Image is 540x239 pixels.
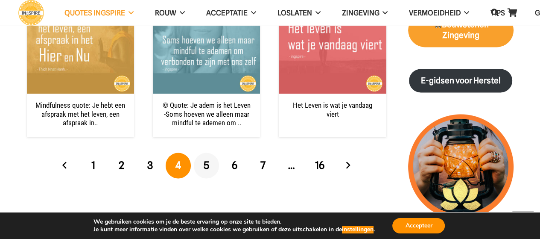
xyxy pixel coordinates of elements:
span: Loslaten [277,9,312,17]
a: Pagina 5 [194,153,219,178]
a: Pagina 7 [250,153,276,178]
span: 1 [91,159,95,171]
a: Zoeken [486,3,503,23]
span: QUOTES INGSPIRE [64,9,125,17]
a: Terug naar top [512,211,534,233]
button: instellingen [342,226,374,233]
a: QUOTES INGSPIRE [54,2,144,24]
a: ROUW [144,2,196,24]
a: Zingeving [331,2,398,24]
a: Pagina 2 [109,153,134,178]
span: Zingeving [342,9,379,17]
button: Accepteer [392,218,445,233]
a: Acceptatie [196,2,267,24]
span: 3 [147,159,153,171]
span: Pagina 4 [166,153,191,178]
a: Pagina 1 [81,153,106,178]
span: ROUW [155,9,176,17]
span: VERMOEIDHEID [409,9,461,17]
a: © Quote: Je adem is het Leven -Soms hoeven we alleen maar mindful te ademen om .. [163,101,251,127]
strong: Bouwstenen Zingeving [432,20,489,40]
a: Pagina 3 [137,153,163,178]
a: Het Leven is wat je vandaag viert [293,101,372,118]
p: We gebruiken cookies om je de beste ervaring op onze site te bieden. [93,218,375,226]
a: VERMOEIDHEID [398,2,480,24]
span: 6 [232,159,237,171]
span: 2 [119,159,124,171]
a: 🛒Bouwstenen Zingeving [408,13,514,47]
span: 4 [175,159,181,171]
strong: E-gidsen voor Herstel [421,76,501,86]
a: Pagina 16 [307,153,333,178]
span: 7 [260,159,266,171]
a: TIPS [480,2,524,24]
a: Pagina 6 [222,153,248,178]
a: Mindfulness quote: Je hebt een afspraak met het leven, een afspraak in.. [35,101,125,127]
img: lichtpuntjes voor in donkere tijden [408,114,514,220]
a: Loslaten [267,2,331,24]
span: 16 [315,159,324,171]
a: E-gidsen voor Herstel [409,69,512,92]
p: Je kunt meer informatie vinden over welke cookies we gebruiken of deze uitschakelen in de . [93,226,375,233]
span: Acceptatie [206,9,248,17]
span: … [279,153,304,178]
span: 5 [204,159,209,171]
